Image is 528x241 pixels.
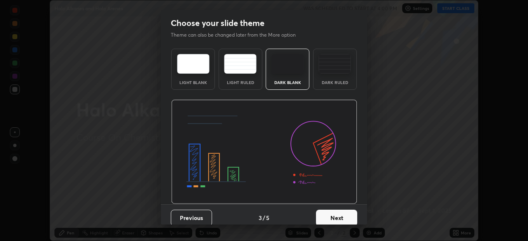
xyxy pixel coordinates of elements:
img: lightTheme.e5ed3b09.svg [177,54,210,74]
img: darkThemeBanner.d06ce4a2.svg [171,100,357,204]
button: Next [316,210,357,226]
img: darkTheme.f0cc69e5.svg [271,54,304,74]
h2: Choose your slide theme [171,18,264,28]
button: Previous [171,210,212,226]
div: Light Blank [177,80,210,84]
h4: 5 [266,213,269,222]
h4: / [263,213,265,222]
h4: 3 [259,213,262,222]
img: lightRuledTheme.5fabf969.svg [224,54,257,74]
div: Light Ruled [224,80,257,84]
img: darkRuledTheme.de295e13.svg [318,54,351,74]
p: Theme can also be changed later from the More option [171,31,304,39]
div: Dark Blank [271,80,304,84]
div: Dark Ruled [318,80,351,84]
